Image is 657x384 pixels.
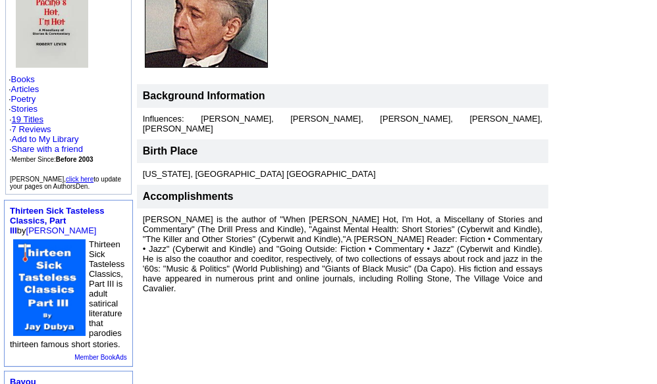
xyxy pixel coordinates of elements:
[13,239,86,336] img: 16372.jpg
[143,145,198,156] font: Birth Place
[10,176,121,190] font: [PERSON_NAME], to update your pages on AuthorsDen.
[74,354,126,361] a: Member BookAds
[11,94,36,104] a: Poetry
[12,144,83,154] a: Share with a friend
[9,134,83,164] font: · · ·
[66,176,93,183] a: click here
[12,134,79,144] a: Add to My Library
[10,206,105,235] a: Thirteen Sick Tasteless Classics, Part III
[143,191,234,202] font: Accomplishments
[143,114,542,133] font: Influences: [PERSON_NAME], [PERSON_NAME], [PERSON_NAME], [PERSON_NAME], [PERSON_NAME]
[26,226,97,235] a: [PERSON_NAME]
[11,104,38,114] a: Stories
[143,214,542,293] font: [PERSON_NAME] is the author of "When [PERSON_NAME] Hot, I'm Hot, a Miscellany of Stories and Comm...
[56,156,93,163] b: Before 2003
[12,156,93,163] font: Member Since:
[11,84,39,94] a: Articles
[143,90,265,101] b: Background Information
[12,114,43,124] a: 19 Titles
[11,74,35,84] a: Books
[10,206,105,235] font: by
[9,114,93,164] font: · ·
[143,169,376,179] font: [US_STATE], [GEOGRAPHIC_DATA] [GEOGRAPHIC_DATA]
[12,124,51,134] a: 7 Reviews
